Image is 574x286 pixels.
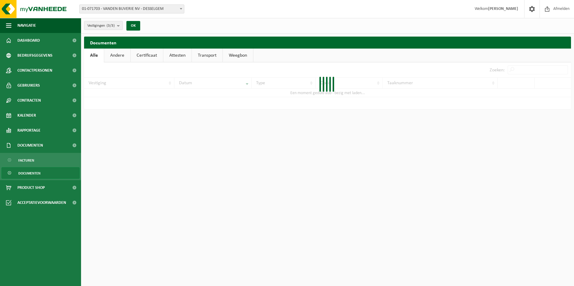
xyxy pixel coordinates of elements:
[17,63,52,78] span: Contactpersonen
[80,5,184,13] span: 01-071703 - VANDEN BUVERIE NV - DESSELGEM
[17,180,45,195] span: Product Shop
[84,21,123,30] button: Vestigingen(3/3)
[18,168,41,179] span: Documenten
[131,49,163,62] a: Certificaat
[2,167,80,179] a: Documenten
[17,78,40,93] span: Gebruikers
[2,154,80,166] a: Facturen
[488,7,518,11] strong: [PERSON_NAME]
[17,138,43,153] span: Documenten
[17,48,53,63] span: Bedrijfsgegevens
[223,49,253,62] a: Weegbon
[104,49,130,62] a: Andere
[17,33,40,48] span: Dashboard
[126,21,140,31] button: OK
[17,93,41,108] span: Contracten
[18,155,34,166] span: Facturen
[84,37,571,48] h2: Documenten
[192,49,222,62] a: Transport
[79,4,184,13] span: 01-071703 - VANDEN BUVERIE NV - DESSELGEM
[17,195,66,210] span: Acceptatievoorwaarden
[107,24,115,28] count: (3/3)
[84,49,104,62] a: Alle
[163,49,192,62] a: Attesten
[17,108,36,123] span: Kalender
[87,21,115,30] span: Vestigingen
[17,123,41,138] span: Rapportage
[17,18,36,33] span: Navigatie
